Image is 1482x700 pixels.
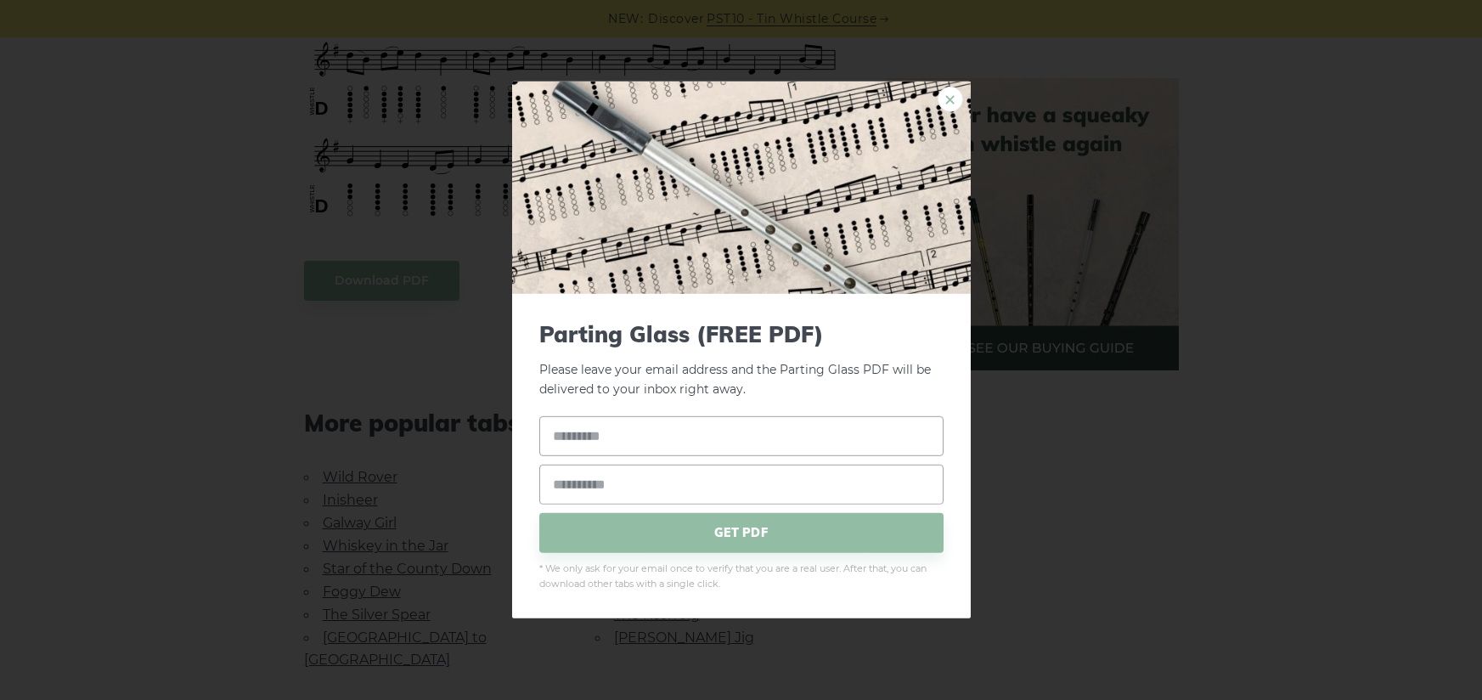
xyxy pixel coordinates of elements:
span: * We only ask for your email once to verify that you are a real user. After that, you can downloa... [539,561,944,591]
img: Tin Whistle Tab Preview [512,82,971,294]
a: × [938,87,963,112]
span: GET PDF [539,512,944,552]
p: Please leave your email address and the Parting Glass PDF will be delivered to your inbox right a... [539,321,944,399]
span: Parting Glass (FREE PDF) [539,321,944,347]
